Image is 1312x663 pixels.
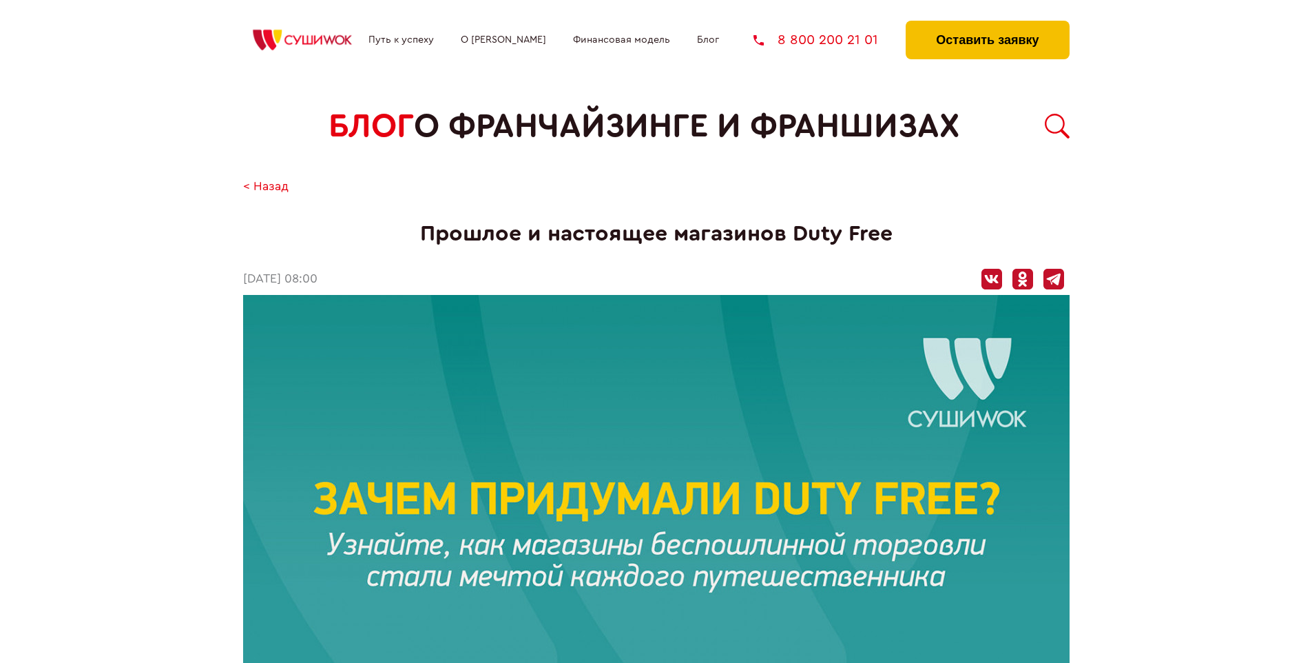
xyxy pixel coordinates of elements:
time: [DATE] 08:00 [243,272,317,287]
a: 8 800 200 21 01 [753,33,878,47]
a: Путь к успеху [368,34,434,45]
h1: Прошлое и настоящее магазинов Duty Free [243,221,1070,247]
span: БЛОГ [329,108,414,145]
a: Финансовая модель [573,34,670,45]
a: О [PERSON_NAME] [461,34,546,45]
button: Оставить заявку [906,21,1069,59]
span: 8 800 200 21 01 [778,33,878,47]
a: Блог [697,34,719,45]
span: о франчайзинге и франшизах [414,108,959,145]
a: < Назад [243,180,289,194]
